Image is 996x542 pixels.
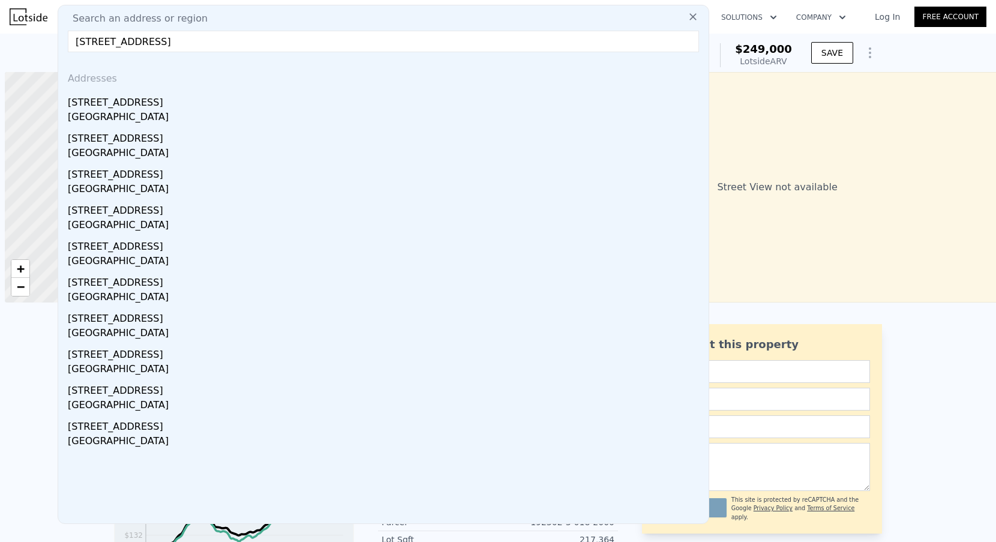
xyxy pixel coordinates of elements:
[68,182,704,199] div: [GEOGRAPHIC_DATA]
[17,279,25,294] span: −
[68,146,704,163] div: [GEOGRAPHIC_DATA]
[68,398,704,415] div: [GEOGRAPHIC_DATA]
[68,271,704,290] div: [STREET_ADDRESS]
[654,360,870,383] input: Name
[124,531,143,540] tspan: $132
[68,235,704,254] div: [STREET_ADDRESS]
[860,11,914,23] a: Log In
[124,516,143,524] tspan: $167
[63,62,704,91] div: Addresses
[68,199,704,218] div: [STREET_ADDRESS]
[787,7,856,28] button: Company
[754,505,793,511] a: Privacy Policy
[68,434,704,451] div: [GEOGRAPHIC_DATA]
[68,91,704,110] div: [STREET_ADDRESS]
[11,278,29,296] a: Zoom out
[731,496,870,522] div: This site is protected by reCAPTCHA and the Google and apply.
[858,41,882,65] button: Show Options
[68,127,704,146] div: [STREET_ADDRESS]
[712,7,787,28] button: Solutions
[68,343,704,362] div: [STREET_ADDRESS]
[63,11,208,26] span: Search an address or region
[735,43,792,55] span: $249,000
[68,110,704,127] div: [GEOGRAPHIC_DATA]
[654,415,870,438] input: Phone
[914,7,986,27] a: Free Account
[68,307,704,326] div: [STREET_ADDRESS]
[68,254,704,271] div: [GEOGRAPHIC_DATA]
[68,379,704,398] div: [STREET_ADDRESS]
[68,362,704,379] div: [GEOGRAPHIC_DATA]
[11,260,29,278] a: Zoom in
[654,336,870,353] div: Ask about this property
[654,388,870,411] input: Email
[68,290,704,307] div: [GEOGRAPHIC_DATA]
[68,218,704,235] div: [GEOGRAPHIC_DATA]
[811,42,853,64] button: SAVE
[807,505,854,511] a: Terms of Service
[68,163,704,182] div: [STREET_ADDRESS]
[68,326,704,343] div: [GEOGRAPHIC_DATA]
[10,8,47,25] img: Lotside
[68,415,704,434] div: [STREET_ADDRESS]
[735,55,792,67] div: Lotside ARV
[68,31,699,52] input: Enter an address, city, region, neighborhood or zip code
[17,261,25,276] span: +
